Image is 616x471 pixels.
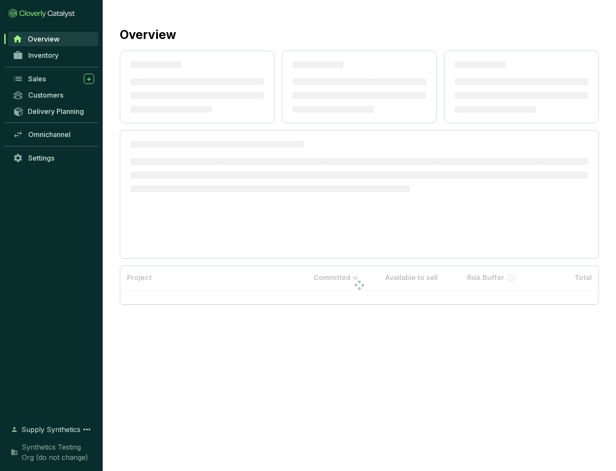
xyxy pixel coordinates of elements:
span: Inventory [28,51,59,60]
span: Settings [28,154,54,162]
span: Overview [28,35,59,43]
span: Customers [28,91,63,99]
h2: Overview [120,26,176,44]
a: Settings [9,151,98,165]
a: Customers [9,88,98,102]
a: Inventory [9,48,98,63]
span: Synthetics Testing Org (do not change) [22,442,94,462]
span: Supply Synthetics [21,424,80,435]
span: Sales [28,75,46,83]
span: Delivery Planning [28,107,84,116]
a: Overview [8,32,98,46]
a: Omnichannel [9,127,98,142]
span: Omnichannel [28,130,71,139]
a: Delivery Planning [9,104,98,118]
a: Sales [9,72,98,86]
